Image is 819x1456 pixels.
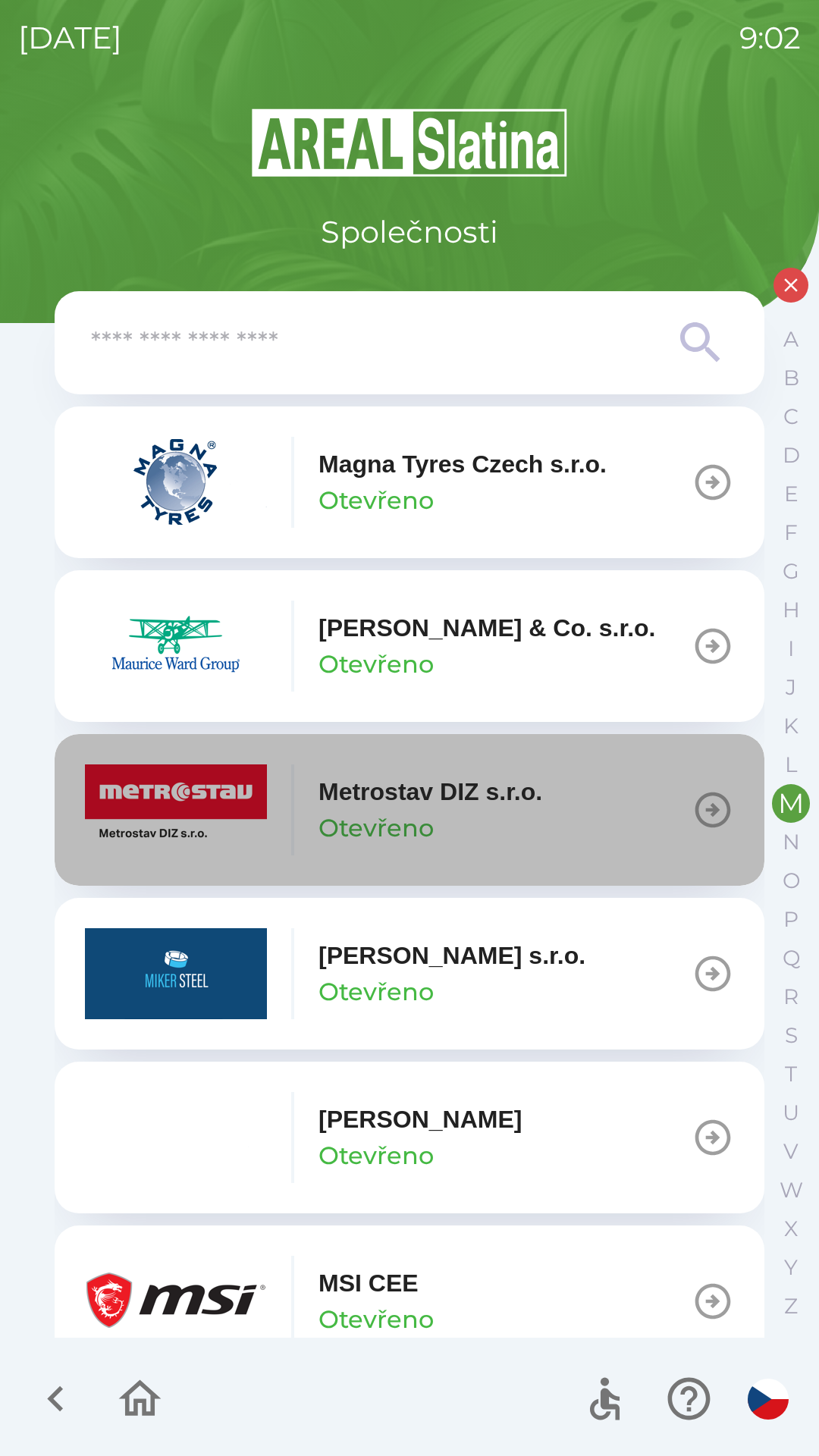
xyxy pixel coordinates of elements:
button: M [772,784,810,823]
p: H [783,597,800,623]
img: 9b95eaf7-0c38-4c32-8346-3714748d4034.png [85,764,267,855]
button: Magna Tyres Czech s.r.o.Otevřeno [55,406,764,558]
button: MSI CEEOtevřeno [55,1225,764,1377]
p: Otevřeno [318,974,434,1010]
img: c5edd852-f9a4-4da7-8ebf-43cb70c2ad45.png [85,601,267,692]
button: D [772,436,810,475]
p: U [783,1100,799,1126]
button: F [772,513,810,552]
button: T [772,1055,810,1094]
button: H [772,591,810,629]
p: 9:02 [739,15,801,61]
p: X [784,1216,798,1242]
p: L [785,752,797,778]
button: Q [772,939,810,977]
img: eb2fe242-2f3d-436d-b09e-52248db9288a.png [85,1092,267,1183]
p: K [783,713,799,739]
button: [PERSON_NAME] & Co. s.r.o.Otevřeno [55,570,764,722]
button: S [772,1016,810,1055]
button: X [772,1210,810,1248]
p: R [783,984,799,1010]
p: V [783,1138,799,1165]
p: P [783,906,799,933]
p: C [783,403,799,430]
p: Otevřeno [318,482,434,519]
p: [PERSON_NAME] [318,1101,522,1137]
img: Logo [55,106,764,179]
p: Otevřeno [318,1301,434,1338]
p: [PERSON_NAME] & Co. s.r.o. [318,610,656,646]
img: 6d9e5631-4027-438f-a2de-5a3bd2930a6b.png [85,1256,267,1347]
button: C [772,397,810,436]
p: O [783,868,800,894]
p: Q [783,945,800,971]
p: Z [784,1293,798,1319]
img: cs flag [748,1379,789,1420]
p: E [784,481,799,507]
p: D [783,442,800,469]
p: Magna Tyres Czech s.r.o. [318,446,607,482]
p: Y [784,1254,798,1281]
p: MSI CEE [318,1265,419,1301]
p: Společnosti [321,209,498,255]
img: 04232a02-b665-4660-bc47-d70c0aaaa7c6.png [85,928,267,1019]
p: W [780,1177,803,1203]
p: [DATE] [18,15,122,61]
p: Otevřeno [318,810,434,846]
button: R [772,977,810,1016]
button: G [772,552,810,591]
p: Otevřeno [318,646,434,682]
p: A [783,326,799,353]
button: U [772,1094,810,1132]
p: I [788,635,794,662]
button: P [772,900,810,939]
button: E [772,475,810,513]
button: O [772,861,810,900]
button: V [772,1132,810,1171]
p: S [785,1022,798,1049]
p: [PERSON_NAME] s.r.o. [318,937,585,974]
button: N [772,823,810,861]
p: Otevřeno [318,1137,434,1174]
button: K [772,707,810,745]
p: Metrostav DIZ s.r.o. [318,773,542,810]
p: N [783,829,800,855]
button: J [772,668,810,707]
p: G [783,558,799,585]
button: [PERSON_NAME] s.r.o.Otevřeno [55,898,764,1050]
button: L [772,745,810,784]
p: B [783,365,799,391]
p: J [786,674,796,701]
img: 277223b4-ef8d-45a5-abbf-3e9dcefbb3f2.png [85,437,267,528]
p: M [778,790,804,817]
button: I [772,629,810,668]
button: Y [772,1248,810,1287]
p: T [785,1061,797,1087]
button: Z [772,1287,810,1326]
button: W [772,1171,810,1210]
button: Metrostav DIZ s.r.o.Otevřeno [55,734,764,886]
button: A [772,320,810,359]
button: [PERSON_NAME]Otevřeno [55,1062,764,1213]
button: B [772,359,810,397]
p: F [784,519,798,546]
